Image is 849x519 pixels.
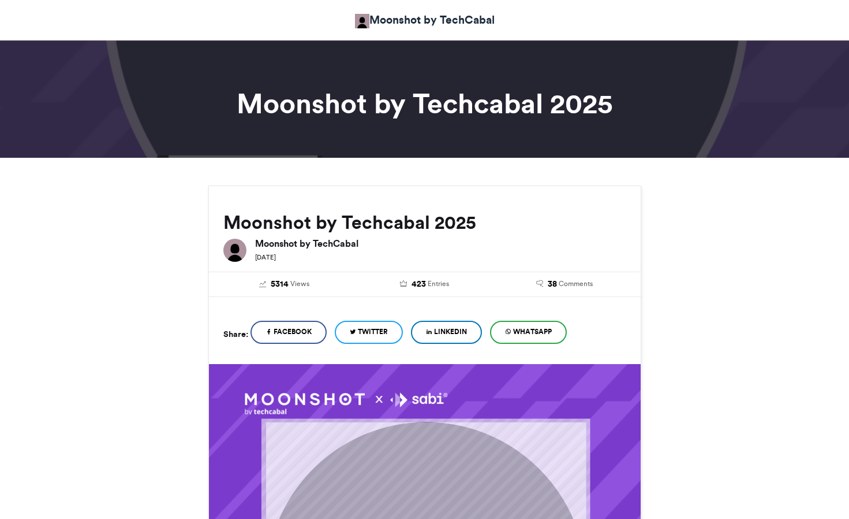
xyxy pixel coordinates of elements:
h6: Moonshot by TechCabal [255,239,626,248]
a: Twitter [335,321,403,344]
span: Facebook [274,327,312,337]
img: Moonshot by TechCabal [355,14,369,28]
a: WhatsApp [490,321,567,344]
img: Moonshot by TechCabal [223,239,246,262]
span: WhatsApp [513,327,552,337]
span: 423 [412,278,426,291]
span: Views [290,279,309,289]
small: [DATE] [255,253,276,261]
img: 1758644554.097-6a393746cea8df337a0c7de2b556cf9f02f16574.png [245,392,447,416]
h1: Moonshot by Techcabal 2025 [104,90,745,117]
span: Comments [559,279,593,289]
span: LinkedIn [434,327,467,337]
span: 5314 [271,278,289,291]
a: LinkedIn [411,321,482,344]
a: 423 Entries [363,278,486,291]
a: 38 Comments [503,278,626,291]
span: Entries [428,279,449,289]
a: Facebook [250,321,327,344]
a: 5314 Views [223,278,346,291]
span: Twitter [358,327,388,337]
h2: Moonshot by Techcabal 2025 [223,212,626,233]
a: Moonshot by TechCabal [355,12,495,28]
h5: Share: [223,327,248,342]
span: 38 [548,278,557,291]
